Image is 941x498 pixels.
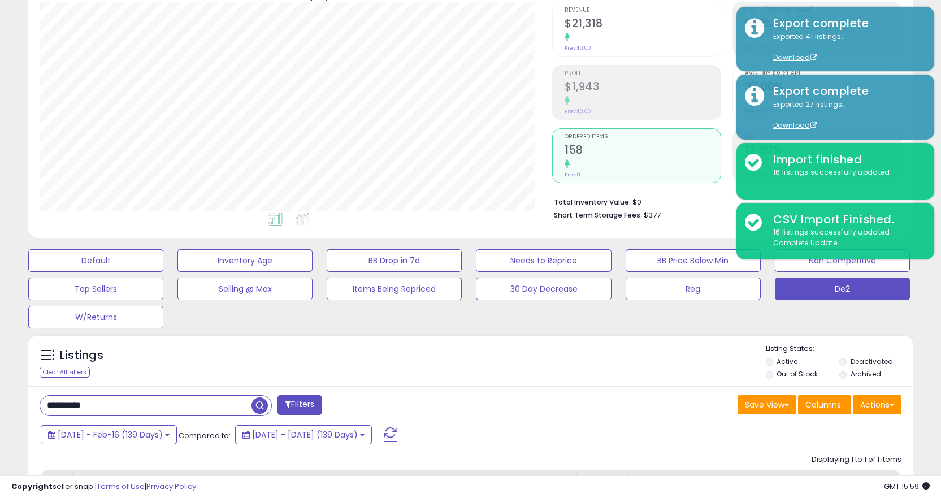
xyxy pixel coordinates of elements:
[41,425,177,444] button: [DATE] - Feb-16 (139 Days)
[626,278,761,300] button: Reg
[554,194,893,208] li: $0
[766,344,913,354] p: Listing States:
[327,278,462,300] button: Items Being Repriced
[10,475,68,487] div: Min Price
[565,108,591,115] small: Prev: $0.00
[179,430,231,441] span: Compared to:
[765,32,926,63] div: Exported 41 listings.
[851,369,881,379] label: Archived
[565,17,721,32] h2: $21,318
[798,395,851,414] button: Columns
[745,134,901,140] span: ROI
[476,278,611,300] button: 30 Day Decrease
[765,83,926,99] div: Export complete
[773,53,817,62] a: Download
[11,481,53,492] strong: Copyright
[775,278,910,300] button: De2
[476,249,611,272] button: Needs to Reprice
[554,210,642,220] b: Short Term Storage Fees:
[777,369,818,379] label: Out of Stock
[11,482,196,492] div: seller snap | |
[327,249,462,272] button: BB Drop in 7d
[765,211,926,228] div: CSV Import Finished.
[745,71,901,77] span: Avg. Buybox Share
[60,348,103,363] h5: Listings
[203,475,301,487] div: Listed Price
[28,249,163,272] button: Default
[683,475,725,487] div: Velocity
[565,144,721,159] h2: 158
[177,249,313,272] button: Inventory Age
[277,395,322,415] button: Filters
[77,475,145,487] div: [PERSON_NAME]
[565,171,580,178] small: Prev: 0
[565,71,721,77] span: Profit
[177,278,313,300] button: Selling @ Max
[28,306,163,328] button: W/Returns
[235,425,372,444] button: [DATE] - [DATE] (139 Days)
[554,197,631,207] b: Total Inventory Value:
[853,395,901,414] button: Actions
[765,15,926,32] div: Export complete
[738,395,796,414] button: Save View
[775,249,910,272] button: Non Competitive
[765,227,926,248] div: 16 listings successfully updated.
[644,210,661,220] span: $377
[146,481,196,492] a: Privacy Policy
[765,99,926,131] div: Exported 27 listings.
[40,367,90,378] div: Clear All Filters
[884,481,930,492] span: 2025-09-12 15:59 GMT
[565,134,721,140] span: Ordered Items
[58,429,163,440] span: [DATE] - Feb-16 (139 Days)
[97,481,145,492] a: Terms of Use
[252,429,358,440] span: [DATE] - [DATE] (139 Days)
[28,278,163,300] button: Top Sellers
[565,80,721,96] h2: $1,943
[765,151,926,168] div: Import finished
[777,357,797,366] label: Active
[805,399,841,410] span: Columns
[565,7,721,14] span: Revenue
[773,120,817,130] a: Download
[812,454,901,465] div: Displaying 1 to 1 of 1 items
[565,45,591,51] small: Prev: $0.00
[765,167,926,178] div: 16 listings successfully updated.
[626,249,761,272] button: BB Price Below Min
[851,357,893,366] label: Deactivated
[773,238,837,248] u: Complete Update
